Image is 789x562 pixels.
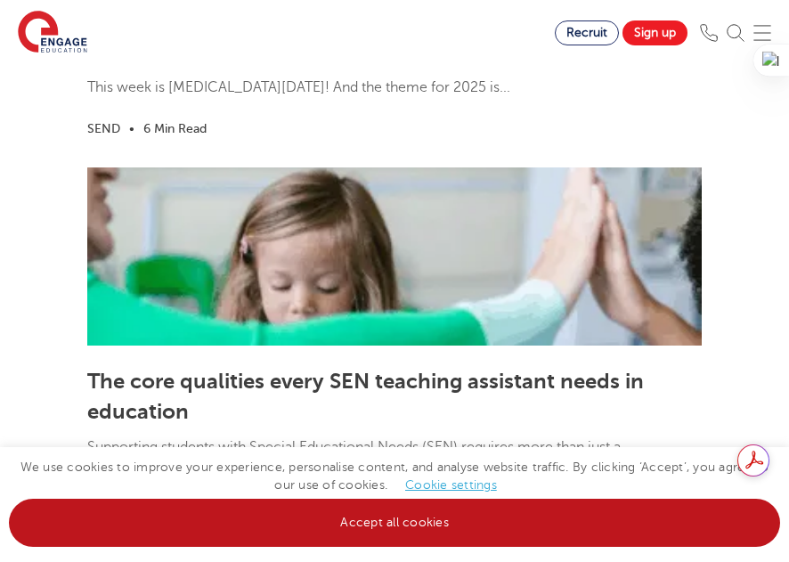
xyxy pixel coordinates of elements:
[727,24,744,42] img: Search
[9,499,780,547] a: Accept all cookies
[622,20,687,45] a: Sign up
[87,76,702,117] p: This week is [MEDICAL_DATA][DATE]! And the theme for 2025 is...
[120,118,143,139] li: •
[87,118,120,139] li: SEND
[143,118,207,139] li: 6 Min Read
[566,26,607,39] span: Recruit
[9,460,780,529] span: We use cookies to improve your experience, personalise content, and analyse website traffic. By c...
[405,478,497,492] a: Cookie settings
[700,24,718,42] img: Phone
[87,436,702,476] p: Supporting students with Special Educational Needs (SEN) requires more than just a...
[18,11,87,55] img: Engage Education
[87,369,644,424] a: The core qualities every SEN teaching assistant needs in education
[555,20,619,45] a: Recruit
[753,24,771,42] img: Mobile Menu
